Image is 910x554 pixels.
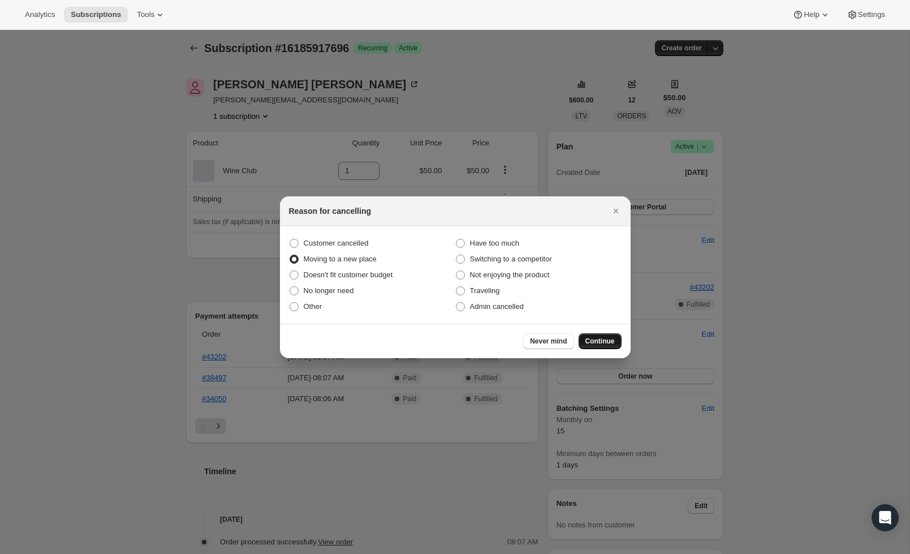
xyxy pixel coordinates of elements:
[470,302,524,311] span: Admin cancelled
[304,302,322,311] span: Other
[470,270,550,279] span: Not enjoying the product
[523,333,573,349] button: Never mind
[64,7,128,23] button: Subscriptions
[304,239,369,247] span: Customer cancelled
[304,270,393,279] span: Doesn't fit customer budget
[608,203,624,219] button: Close
[18,7,62,23] button: Analytics
[804,10,819,19] span: Help
[289,205,371,217] h2: Reason for cancelling
[840,7,892,23] button: Settings
[585,337,615,346] span: Continue
[25,10,55,19] span: Analytics
[786,7,837,23] button: Help
[872,504,899,531] div: Open Intercom Messenger
[304,286,354,295] span: No longer need
[858,10,885,19] span: Settings
[530,337,567,346] span: Never mind
[137,10,154,19] span: Tools
[579,333,622,349] button: Continue
[304,255,377,263] span: Moving to a new place
[470,239,519,247] span: Have too much
[470,255,552,263] span: Switching to a competitor
[470,286,500,295] span: Traveling
[130,7,172,23] button: Tools
[71,10,121,19] span: Subscriptions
